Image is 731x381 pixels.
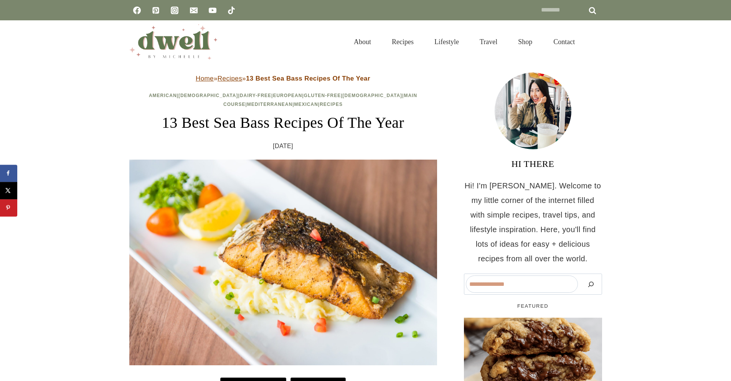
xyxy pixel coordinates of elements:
[218,75,242,82] a: Recipes
[543,28,585,55] a: Contact
[167,3,182,18] a: Instagram
[273,140,293,152] time: [DATE]
[469,28,508,55] a: Travel
[343,28,585,55] nav: Primary Navigation
[149,93,177,98] a: American
[224,3,239,18] a: TikTok
[294,102,318,107] a: Mexican
[129,24,218,59] img: DWELL by michelle
[246,75,370,82] strong: 13 Best Sea Bass Recipes Of The Year
[148,3,163,18] a: Pinterest
[247,102,292,107] a: Mediterranean
[343,93,403,98] a: [DEMOGRAPHIC_DATA]
[196,75,370,82] span: » »
[129,3,145,18] a: Facebook
[196,75,214,82] a: Home
[240,93,271,98] a: Dairy-Free
[582,275,600,293] button: Search
[320,102,343,107] a: Recipes
[343,28,381,55] a: About
[464,157,602,171] h3: HI THERE
[464,302,602,310] h5: FEATURED
[424,28,469,55] a: Lifestyle
[273,93,302,98] a: European
[129,111,437,134] h1: 13 Best Sea Bass Recipes Of The Year
[304,93,341,98] a: Gluten-Free
[149,93,417,107] span: | | | | | | | | |
[178,93,238,98] a: [DEMOGRAPHIC_DATA]
[205,3,220,18] a: YouTube
[186,3,201,18] a: Email
[508,28,543,55] a: Shop
[589,35,602,48] button: View Search Form
[464,178,602,266] p: Hi! I'm [PERSON_NAME]. Welcome to my little corner of the internet filled with simple recipes, tr...
[381,28,424,55] a: Recipes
